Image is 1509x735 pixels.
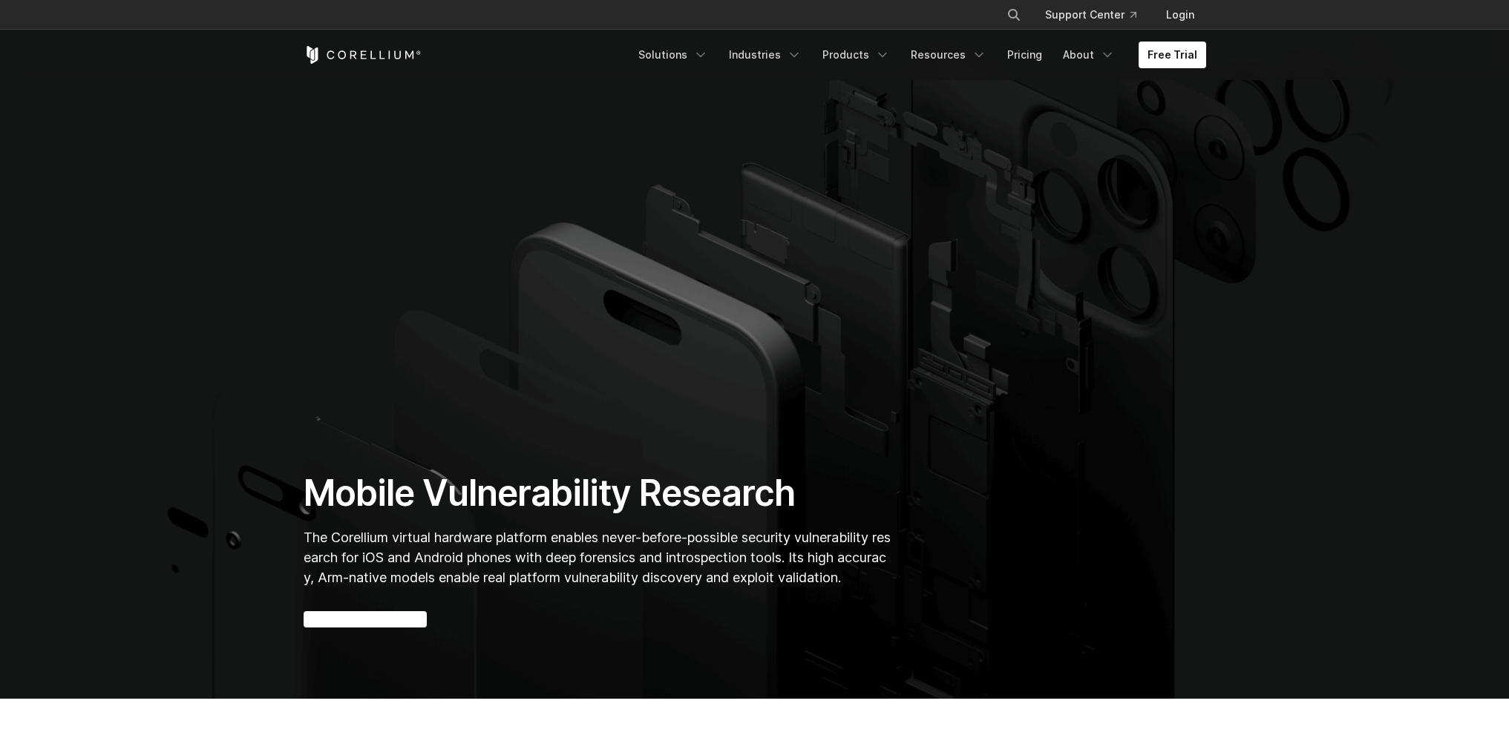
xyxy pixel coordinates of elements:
h1: Mobile Vulnerability Research [304,471,895,515]
button: Search [1001,1,1027,28]
a: About [1054,42,1124,68]
a: Free Trial [1139,42,1206,68]
a: Resources [902,42,995,68]
a: Support Center [1033,1,1148,28]
span: The Corellium virtual hardware platform enables never-before-possible security vulnerability rese... [304,530,891,585]
a: Industries [720,42,811,68]
div: Navigation Menu [629,42,1206,68]
a: Login [1154,1,1206,28]
a: Corellium Home [304,46,422,64]
a: Products [814,42,899,68]
div: Navigation Menu [989,1,1206,28]
a: Solutions [629,42,717,68]
a: Pricing [998,42,1051,68]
